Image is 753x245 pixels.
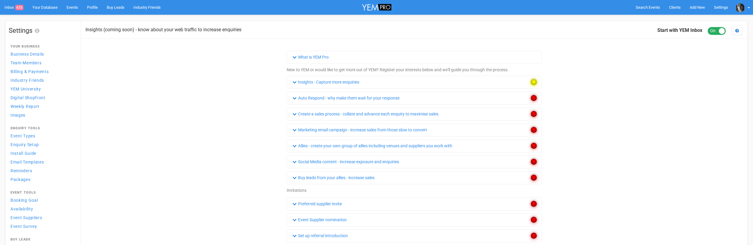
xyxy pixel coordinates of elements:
[10,168,32,173] span: Reminders
[657,27,726,34] legend: Start with YEM Inbox
[291,201,343,207] a: Preferred supplier invite
[10,215,42,220] span: Event Suppliers
[10,133,35,138] span: Event Types
[291,174,375,181] a: Buy leads from your allies - increase sales
[9,222,75,230] a: Event Survey
[9,196,75,204] a: Booking Goal
[10,224,37,229] span: Event Survey
[9,140,75,149] a: Enquiry Setup
[10,52,44,57] span: Business Details
[291,111,439,117] a: Create a sales process - collate and advance each enquiry to maximise sales
[291,142,453,149] a: Allies - create your own group of allies including venues and suppliers you work with
[636,5,660,10] span: Search Events
[9,93,75,102] a: Digital Shopfront
[291,54,330,60] a: What is YEM Pro
[291,158,400,165] a: Social Media content - increase exposure and enquiries
[10,160,44,164] span: Email Templates
[9,67,75,75] a: Billing & Payments
[291,79,360,85] a: Insights - Capture more enquiries
[669,5,681,10] span: Clients
[10,113,25,118] span: Images
[10,45,73,48] h4: Your Business
[10,238,73,241] h4: Buy Leads
[9,175,75,183] a: Packages
[10,198,38,203] span: Booking Goal
[85,27,241,32] h2: Insights (coming soon) - know about your web traffic to increase enquiries
[287,187,542,193] div: Invitations
[10,95,46,100] span: Digital Shopfront
[9,59,75,67] a: Team Members
[9,27,75,34] h1: Settings
[291,232,349,239] a: Set up referral introduction
[10,191,73,194] h4: Event Tools
[9,158,75,166] a: Email Templates
[736,3,745,12] img: open-uri20180901-4-1gex2cl
[9,167,75,175] a: Reminders
[10,69,49,74] span: Billing & Payments
[690,5,705,10] span: Add New
[9,213,75,222] a: Event Suppliers
[9,50,75,58] a: Business Details
[10,127,73,130] h4: Enquiry Tools
[15,5,23,10] span: 435
[10,104,40,109] span: Weekly Report
[10,60,41,65] span: Team Members
[9,205,75,213] a: Availability
[291,216,348,223] a: Event Supplier nomination
[10,142,39,147] span: Enquiry Setup
[9,111,75,119] a: Images
[9,132,75,140] a: Event Types
[291,95,400,101] a: Auto Respond - why make them wait for your response
[9,85,75,93] a: YEM University
[10,177,31,182] span: Packages
[10,151,36,156] span: Install Guide
[9,149,75,157] a: Install Guide
[10,207,33,211] span: Availability
[9,76,75,84] a: Industry Friends
[10,87,41,91] span: YEM University
[9,102,75,110] a: Weekly Report
[291,127,428,133] a: Marketing email campaign - increase sales from those slow to convert
[287,67,509,73] p: New to YEM or would like to get more out of YEM? Register your interests below and we'll guide yo...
